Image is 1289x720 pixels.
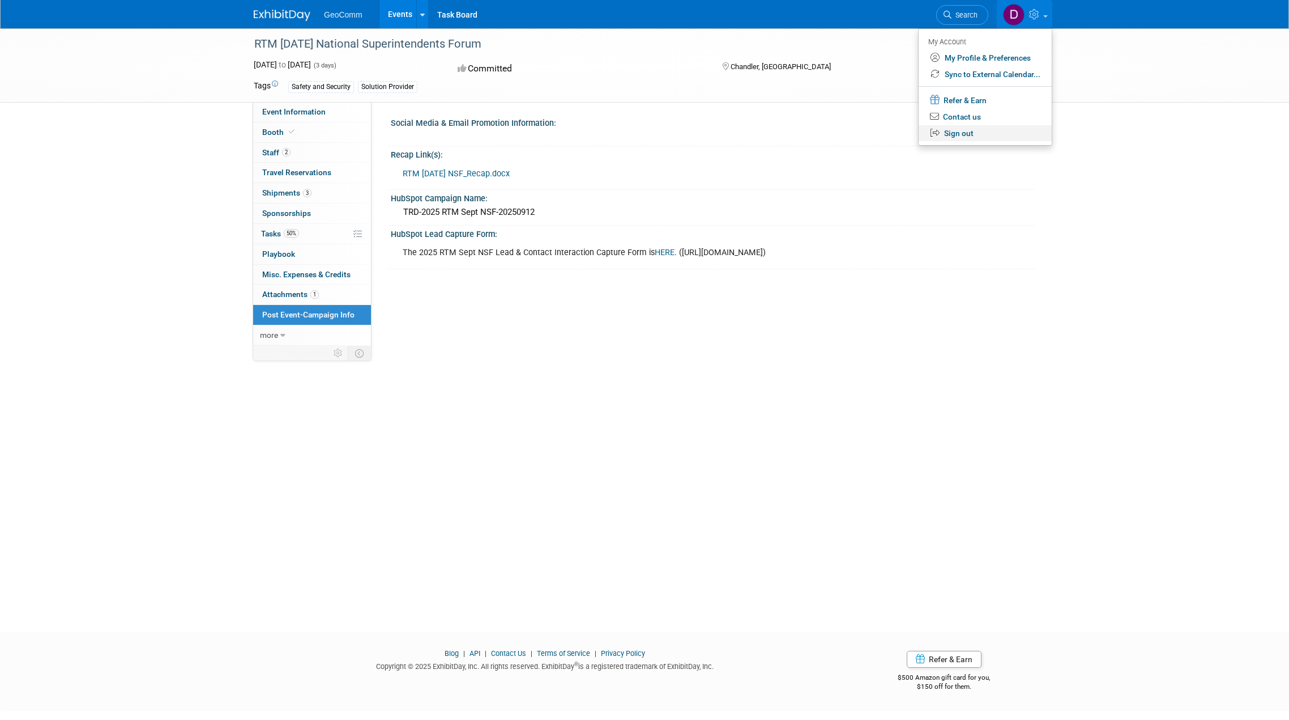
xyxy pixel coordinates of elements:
a: Contact us [919,109,1052,125]
span: Search [951,11,978,19]
span: (3 days) [313,62,336,69]
a: Tasks50% [253,224,371,244]
span: Chandler, [GEOGRAPHIC_DATA] [731,62,831,71]
a: Staff2 [253,143,371,163]
div: Social Media & Email Promotion Information: [391,115,1035,129]
div: RTM [DATE] National Superintendents Forum [250,34,971,54]
a: Shipments3 [253,183,371,203]
div: Solution Provider [358,81,417,93]
span: [DATE] [DATE] [254,60,311,69]
sup: ® [574,661,578,667]
a: Contact Us [491,649,526,658]
span: 1 [310,290,319,299]
a: Travel Reservations [253,163,371,183]
td: Personalize Event Tab Strip [328,346,348,361]
span: Booth [262,128,297,137]
a: Refer & Earn [907,651,981,668]
a: Event Information [253,102,371,122]
a: Misc. Expenses & Credits [253,265,371,285]
div: TRD-2025 RTM Sept NSF-20250912 [399,204,1027,221]
a: Post Event-Campaign Info [253,305,371,325]
span: 3 [303,189,311,197]
a: Playbook [253,244,371,264]
span: | [460,649,468,658]
div: Copyright © 2025 ExhibitDay, Inc. All rights reserved. ExhibitDay is a registered trademark of Ex... [254,659,836,672]
div: The 2025 RTM Sept NSF Lead & Contact Interaction Capture Form is . ([URL][DOMAIN_NAME]) [395,242,910,264]
div: Safety and Security [288,81,354,93]
div: $500 Amazon gift card for you, [853,666,1036,692]
span: | [592,649,599,658]
a: Search [936,5,988,25]
span: | [528,649,535,658]
span: Sponsorships [262,209,311,218]
span: Playbook [262,249,295,259]
span: 2 [282,148,291,156]
td: Tags [254,80,278,93]
div: My Account [928,35,1040,48]
a: Sync to External Calendar... [919,66,1052,83]
a: My Profile & Preferences [919,50,1052,66]
span: more [260,331,278,340]
td: Toggle Event Tabs [348,346,372,361]
span: Shipments [262,188,311,197]
a: Privacy Policy [601,649,645,658]
div: $150 off for them. [853,682,1036,692]
span: Event Information [262,107,326,116]
div: HubSpot Lead Capture Form: [391,226,1035,240]
i: Booth reservation complete [289,129,294,135]
div: Committed [454,59,705,79]
a: Booth [253,122,371,142]
img: Dallas Johnson [1003,4,1025,26]
span: Travel Reservations [262,168,331,177]
a: Attachments1 [253,285,371,304]
a: Sign out [919,125,1052,142]
a: Refer & Earn [919,91,1052,109]
div: HubSpot Campaign Name: [391,190,1035,204]
a: RTM [DATE] NSF_Recap.docx [403,169,510,179]
img: ExhibitDay [254,10,310,21]
span: Tasks [261,229,299,238]
a: API [469,649,480,658]
span: Staff [262,148,291,157]
span: | [482,649,489,658]
span: Misc. Expenses & Credits [262,270,351,279]
span: GeoComm [324,10,362,19]
span: Post Event-Campaign Info [262,310,355,319]
a: HERE [655,248,675,257]
a: more [253,325,371,345]
span: Attachments [262,290,319,299]
span: to [277,60,288,69]
a: Blog [445,649,459,658]
div: Recap Link(s): [391,146,1035,160]
a: Sponsorships [253,204,371,223]
a: Terms of Service [537,649,590,658]
span: 50% [284,229,299,238]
